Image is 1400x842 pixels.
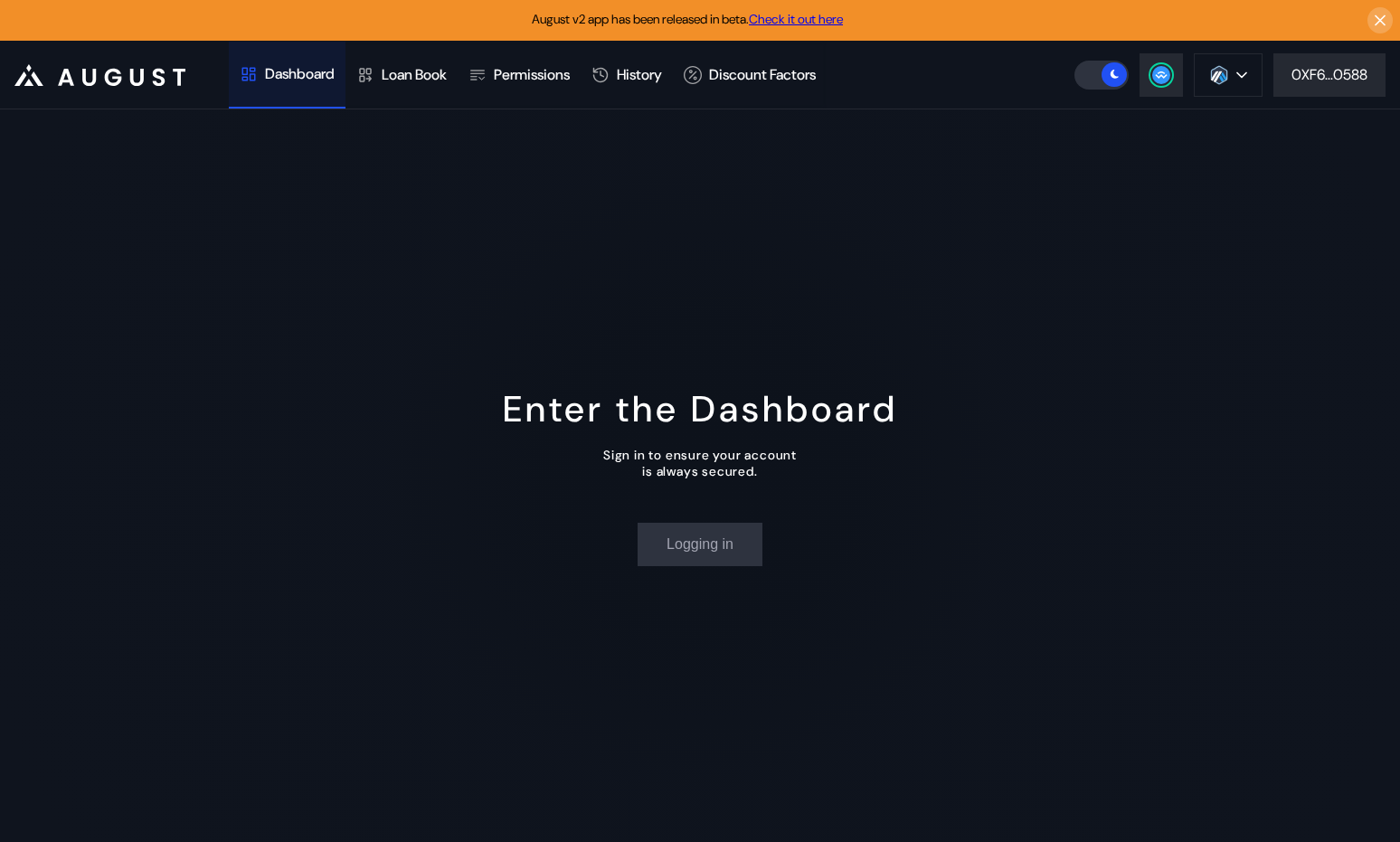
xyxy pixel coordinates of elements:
div: Discount Factors [709,65,816,84]
button: 0XF6...0588 [1273,53,1386,97]
a: Check it out here [749,11,843,27]
a: Permissions [458,42,581,109]
div: Permissions [494,65,570,84]
div: Dashboard [265,64,335,83]
div: 0XF6...0588 [1291,65,1367,84]
div: Sign in to ensure your account is always secured. [603,447,797,479]
a: History [581,42,673,109]
div: Enter the Dashboard [503,385,898,432]
div: Loan Book [382,65,447,84]
button: Logging in [638,523,762,566]
span: August v2 app has been released in beta. [532,11,843,27]
button: chain logo [1194,53,1263,97]
a: Dashboard [229,42,345,109]
img: chain logo [1209,65,1229,85]
div: History [617,65,662,84]
a: Discount Factors [673,42,827,109]
a: Loan Book [345,42,458,109]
